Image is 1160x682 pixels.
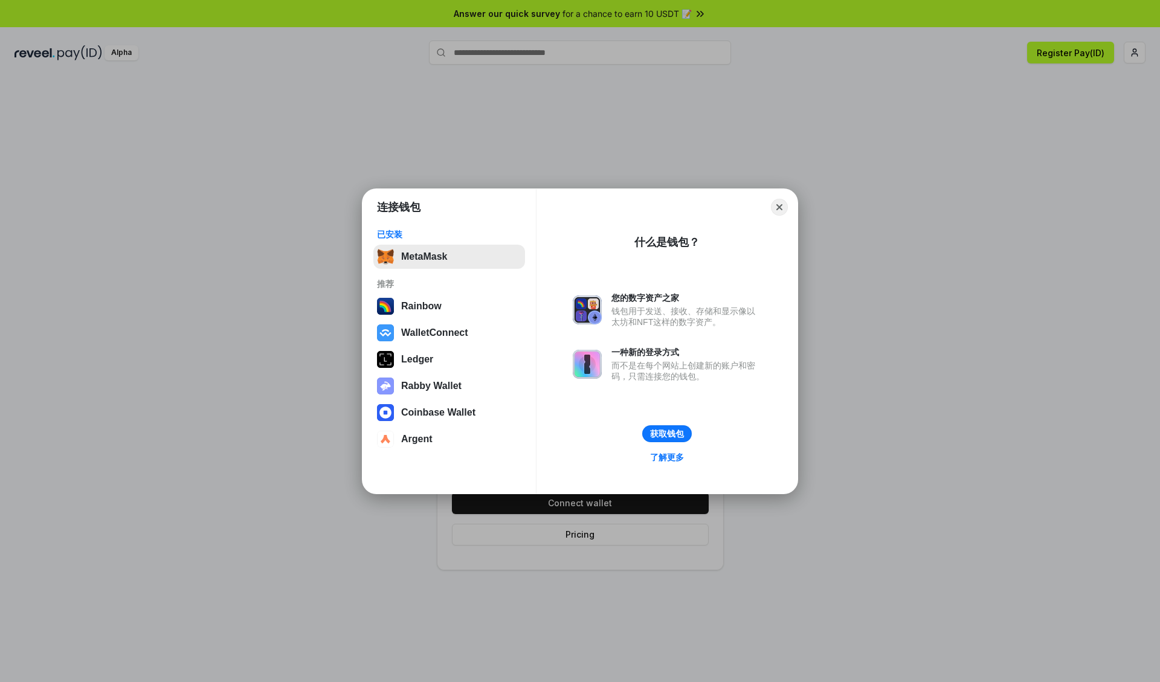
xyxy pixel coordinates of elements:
[401,434,433,445] div: Argent
[401,327,468,338] div: WalletConnect
[377,298,394,315] img: svg+xml,%3Csvg%20width%3D%22120%22%20height%3D%22120%22%20viewBox%3D%220%200%20120%20120%22%20fil...
[650,452,684,463] div: 了解更多
[377,248,394,265] img: svg+xml,%3Csvg%20fill%3D%22none%22%20height%3D%2233%22%20viewBox%3D%220%200%2035%2033%22%20width%...
[611,292,761,303] div: 您的数字资产之家
[373,374,525,398] button: Rabby Wallet
[373,401,525,425] button: Coinbase Wallet
[377,404,394,421] img: svg+xml,%3Csvg%20width%3D%2228%22%20height%3D%2228%22%20viewBox%3D%220%200%2028%2028%22%20fill%3D...
[401,381,462,391] div: Rabby Wallet
[573,350,602,379] img: svg+xml,%3Csvg%20xmlns%3D%22http%3A%2F%2Fwww.w3.org%2F2000%2Fsvg%22%20fill%3D%22none%22%20viewBox...
[643,449,691,465] a: 了解更多
[373,347,525,372] button: Ledger
[611,360,761,382] div: 而不是在每个网站上创建新的账户和密码，只需连接您的钱包。
[573,295,602,324] img: svg+xml,%3Csvg%20xmlns%3D%22http%3A%2F%2Fwww.w3.org%2F2000%2Fsvg%22%20fill%3D%22none%22%20viewBox...
[401,251,447,262] div: MetaMask
[373,321,525,345] button: WalletConnect
[377,431,394,448] img: svg+xml,%3Csvg%20width%3D%2228%22%20height%3D%2228%22%20viewBox%3D%220%200%2028%2028%22%20fill%3D...
[373,245,525,269] button: MetaMask
[373,294,525,318] button: Rainbow
[771,199,788,216] button: Close
[642,425,692,442] button: 获取钱包
[377,200,420,214] h1: 连接钱包
[401,407,475,418] div: Coinbase Wallet
[377,351,394,368] img: svg+xml,%3Csvg%20xmlns%3D%22http%3A%2F%2Fwww.w3.org%2F2000%2Fsvg%22%20width%3D%2228%22%20height%3...
[377,378,394,394] img: svg+xml,%3Csvg%20xmlns%3D%22http%3A%2F%2Fwww.w3.org%2F2000%2Fsvg%22%20fill%3D%22none%22%20viewBox...
[401,354,433,365] div: Ledger
[634,235,700,249] div: 什么是钱包？
[377,229,521,240] div: 已安装
[650,428,684,439] div: 获取钱包
[611,347,761,358] div: 一种新的登录方式
[401,301,442,312] div: Rainbow
[377,324,394,341] img: svg+xml,%3Csvg%20width%3D%2228%22%20height%3D%2228%22%20viewBox%3D%220%200%2028%2028%22%20fill%3D...
[377,278,521,289] div: 推荐
[373,427,525,451] button: Argent
[611,306,761,327] div: 钱包用于发送、接收、存储和显示像以太坊和NFT这样的数字资产。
